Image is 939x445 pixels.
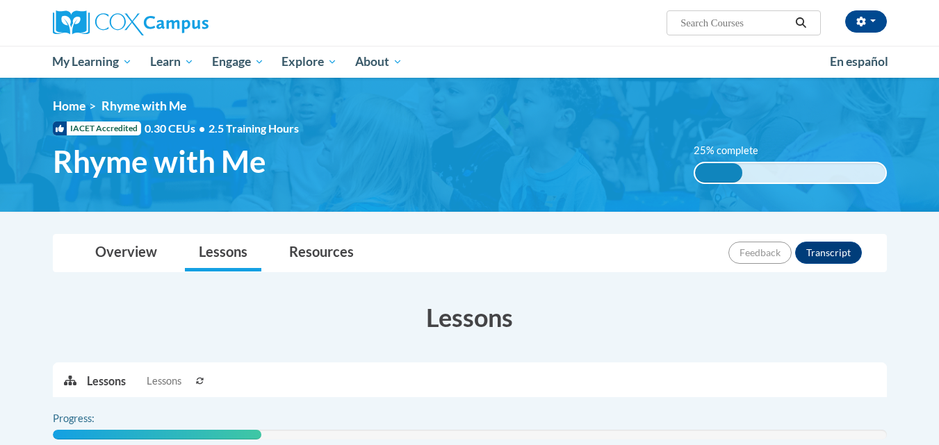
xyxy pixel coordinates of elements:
[53,300,887,335] h3: Lessons
[145,121,209,136] span: 0.30 CEUs
[87,373,126,389] p: Lessons
[53,99,85,113] a: Home
[795,242,862,264] button: Transcript
[209,121,299,135] span: 2.5 Training Hours
[790,15,811,31] button: Search
[101,99,186,113] span: Rhyme with Me
[32,46,908,78] div: Main menu
[679,15,790,31] input: Search Courses
[355,53,402,70] span: About
[53,121,141,135] span: IACET Accredited
[52,53,132,70] span: My Learning
[272,46,346,78] a: Explore
[53,10,209,35] img: Cox Campus
[695,163,742,183] div: 25% complete
[53,143,266,180] span: Rhyme with Me
[81,235,171,271] a: Overview
[44,46,142,78] a: My Learning
[275,235,368,271] a: Resources
[728,242,792,264] button: Feedback
[694,143,774,158] label: 25% complete
[821,47,897,76] a: En español
[346,46,411,78] a: About
[203,46,273,78] a: Engage
[185,235,261,271] a: Lessons
[53,10,317,35] a: Cox Campus
[830,54,888,69] span: En español
[53,411,133,426] label: Progress:
[845,10,887,33] button: Account Settings
[199,121,205,135] span: •
[212,53,264,70] span: Engage
[281,53,337,70] span: Explore
[141,46,203,78] a: Learn
[150,53,194,70] span: Learn
[147,373,181,389] span: Lessons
